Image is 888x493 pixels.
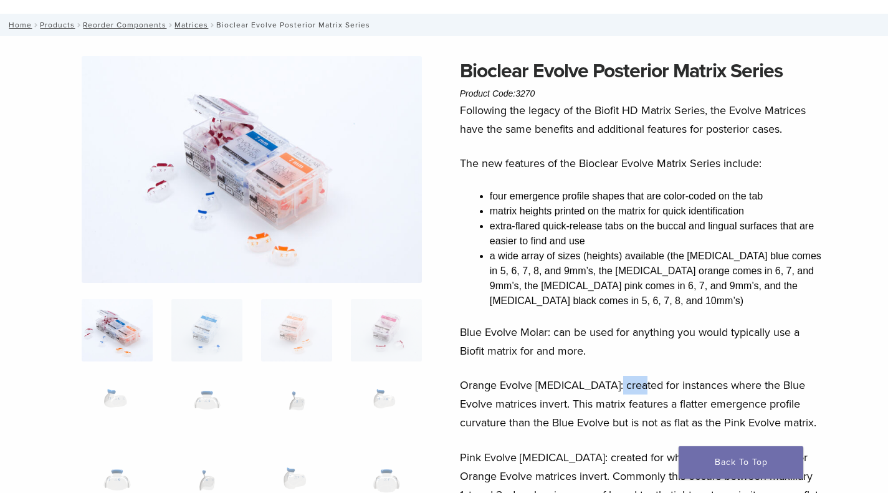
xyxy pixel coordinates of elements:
[82,378,153,440] img: Bioclear Evolve Posterior Matrix Series - Image 5
[261,299,332,361] img: Bioclear Evolve Posterior Matrix Series - Image 3
[460,323,822,360] p: Blue Evolve Molar: can be used for anything you would typically use a Biofit matrix for and more.
[261,378,332,440] img: Bioclear Evolve Posterior Matrix Series - Image 7
[208,22,216,28] span: /
[82,299,153,361] img: Evolve-refills-2-324x324.jpg
[40,21,75,29] a: Products
[351,378,422,440] img: Bioclear Evolve Posterior Matrix Series - Image 8
[460,101,822,138] p: Following the legacy of the Biofit HD Matrix Series, the Evolve Matrices have the same benefits a...
[460,154,822,173] p: The new features of the Bioclear Evolve Matrix Series include:
[174,21,208,29] a: Matrices
[490,204,822,219] li: matrix heights printed on the matrix for quick identification
[351,299,422,361] img: Bioclear Evolve Posterior Matrix Series - Image 4
[75,22,83,28] span: /
[460,376,822,432] p: Orange Evolve [MEDICAL_DATA]: created for instances where the Blue Evolve matrices invert. This m...
[515,89,535,98] span: 3270
[490,189,822,204] li: four emergence profile shapes that are color-coded on the tab
[166,22,174,28] span: /
[171,378,242,440] img: Bioclear Evolve Posterior Matrix Series - Image 6
[490,219,822,249] li: extra-flared quick-release tabs on the buccal and lingual surfaces that are easier to find and use
[171,299,242,361] img: Bioclear Evolve Posterior Matrix Series - Image 2
[460,56,822,86] h1: Bioclear Evolve Posterior Matrix Series
[32,22,40,28] span: /
[5,21,32,29] a: Home
[679,446,803,479] a: Back To Top
[460,89,535,98] span: Product Code:
[82,56,422,283] img: Evolve-refills-2
[490,249,822,309] li: a wide array of sizes (heights) available (the [MEDICAL_DATA] blue comes in 5, 6, 7, 8, and 9mm’s...
[83,21,166,29] a: Reorder Components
